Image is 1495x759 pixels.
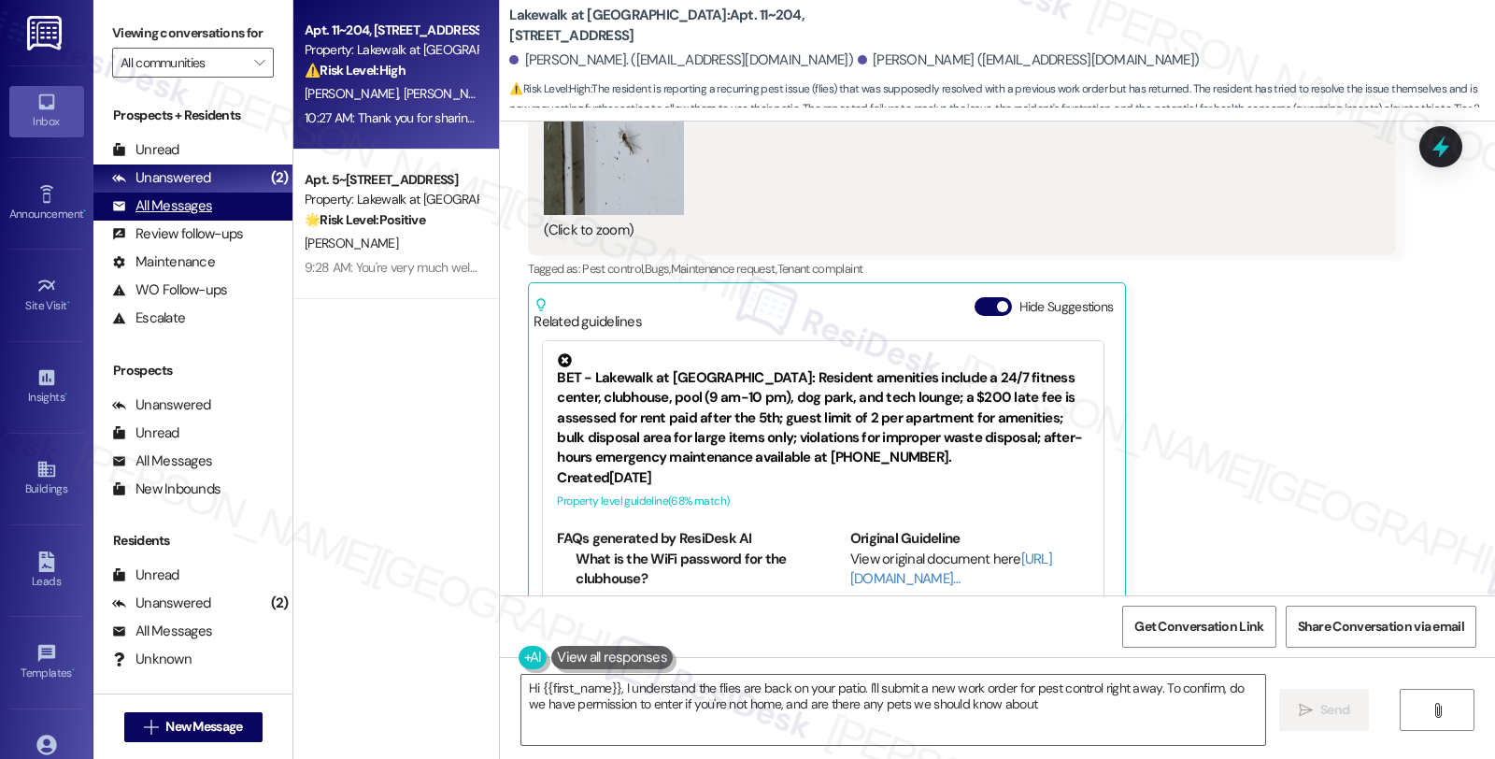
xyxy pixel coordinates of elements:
span: Maintenance request , [671,261,777,277]
span: Get Conversation Link [1134,617,1263,637]
div: Property: Lakewalk at [GEOGRAPHIC_DATA] [305,190,477,209]
div: View original document here [850,550,1090,590]
div: Created [DATE] [557,468,1089,488]
div: (2) [266,589,293,618]
div: Apt. 11~204, [STREET_ADDRESS] [305,21,477,40]
span: • [67,296,70,309]
label: Hide Suggestions [1019,297,1114,317]
strong: ⚠️ Risk Level: High [305,62,406,79]
span: • [64,388,67,401]
div: Unanswered [112,594,211,613]
i:  [1299,703,1313,718]
span: New Message [165,717,242,737]
a: Leads [9,546,84,596]
span: : The resident is reporting a recurring pest issue (flies) that was supposedly resolved with a pr... [509,79,1495,120]
span: [PERSON_NAME] [305,85,404,102]
span: Bugs , [645,261,671,277]
div: Related guidelines [534,297,642,332]
div: (2) [266,164,293,193]
div: [PERSON_NAME]. ([EMAIL_ADDRESS][DOMAIN_NAME]) [509,50,853,70]
span: Tenant complaint [777,261,863,277]
div: Tagged as: [528,255,1395,282]
div: Unread [112,566,179,585]
div: Unanswered [112,168,211,188]
i:  [254,55,264,70]
textarea: Hi {{first_name}}, I understand the flies are back on your patio. I'll submit a new work order fo... [521,675,1265,745]
div: Property level guideline ( 68 % match) [557,492,1089,511]
div: Escalate [112,308,185,328]
div: (Click to zoom) [544,221,1365,240]
div: 9:28 AM: You're very much welcome, [PERSON_NAME]! [305,259,603,276]
div: Residents [93,531,292,551]
a: Insights • [9,362,84,412]
span: Send [1320,700,1349,720]
b: Original Guideline [850,529,961,548]
div: Unknown [112,650,192,669]
a: Inbox [9,86,84,136]
button: Send [1279,689,1370,731]
button: Share Conversation via email [1286,606,1476,648]
div: Prospects + Residents [93,106,292,125]
button: Zoom image [544,28,684,215]
div: Maintenance [112,252,215,272]
i:  [144,720,158,735]
div: Unread [112,140,179,160]
b: FAQs generated by ResiDesk AI [557,529,751,548]
div: WO Follow-ups [112,280,227,300]
a: Templates • [9,637,84,688]
a: Site Visit • [9,270,84,321]
i:  [1431,703,1445,718]
img: ResiDesk Logo [27,16,65,50]
button: Get Conversation Link [1122,606,1275,648]
a: [URL][DOMAIN_NAME]… [850,550,1052,588]
span: Share Conversation via email [1298,617,1464,637]
label: Viewing conversations for [112,19,274,48]
div: [PERSON_NAME] ([EMAIL_ADDRESS][DOMAIN_NAME]) [858,50,1199,70]
a: Buildings [9,453,84,504]
div: All Messages [112,196,212,216]
div: Prospects [93,361,292,380]
span: [PERSON_NAME] [305,235,398,251]
strong: ⚠️ Risk Level: High [509,81,590,96]
span: Pest control , [582,261,645,277]
div: Unanswered [112,395,211,415]
button: New Message [124,712,263,742]
input: All communities [121,48,244,78]
div: Apt. 5~[STREET_ADDRESS] [305,170,477,190]
b: Lakewalk at [GEOGRAPHIC_DATA]: Apt. 11~204, [STREET_ADDRESS] [509,6,883,46]
div: Unread [112,423,179,443]
strong: 🌟 Risk Level: Positive [305,211,425,228]
div: Review follow-ups [112,224,243,244]
span: [PERSON_NAME] [404,85,497,102]
li: What is the WiFi password for the clubhouse? [576,550,797,590]
span: • [83,205,86,218]
div: All Messages [112,622,212,641]
div: BET - Lakewalk at [GEOGRAPHIC_DATA]: Resident amenities include a 24/7 fitness center, clubhouse,... [557,353,1089,468]
div: Property: Lakewalk at [GEOGRAPHIC_DATA] [305,40,477,60]
div: New Inbounds [112,480,221,499]
div: All Messages [112,451,212,471]
span: • [72,664,75,677]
